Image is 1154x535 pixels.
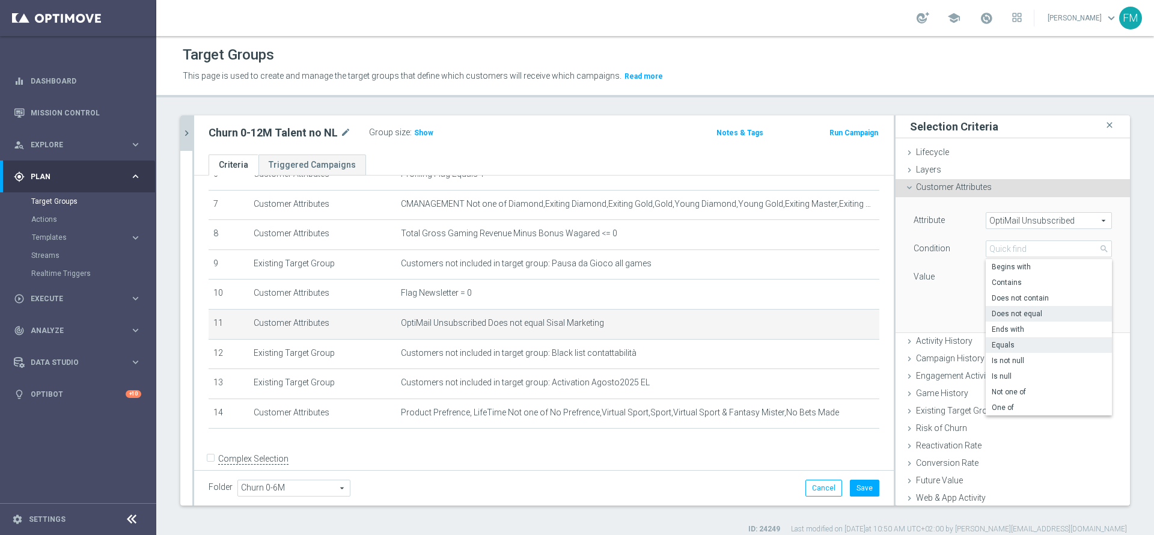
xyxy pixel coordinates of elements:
td: Customer Attributes [249,399,397,429]
button: lightbulb Optibot +10 [13,390,142,399]
span: Is null [992,371,1106,381]
span: search [1099,244,1109,254]
button: play_circle_outline Execute keyboard_arrow_right [13,294,142,304]
div: Data Studio keyboard_arrow_right [13,358,142,367]
button: Mission Control [13,108,142,118]
td: 11 [209,309,249,339]
div: Templates [32,234,130,241]
button: track_changes Analyze keyboard_arrow_right [13,326,142,335]
a: Target Groups [31,197,125,206]
a: Dashboard [31,65,141,97]
td: 13 [209,369,249,399]
div: Mission Control [14,97,141,129]
span: Customers not included in target group: Activation Agosto2025 EL [401,378,650,388]
span: Templates [32,234,118,241]
span: Future Value [916,475,963,485]
i: track_changes [14,325,25,336]
label: Complex Selection [218,453,288,465]
label: Value [914,271,935,282]
div: Explore [14,139,130,150]
td: 12 [209,339,249,369]
button: person_search Explore keyboard_arrow_right [13,140,142,150]
i: settings [12,514,23,525]
h1: Target Groups [183,46,274,64]
div: Target Groups [31,192,155,210]
span: Analyze [31,327,130,334]
a: Streams [31,251,125,260]
lable: Condition [914,243,950,253]
a: Realtime Triggers [31,269,125,278]
i: lightbulb [14,389,25,400]
span: Conversion Rate [916,458,978,468]
span: One of [992,403,1106,412]
i: keyboard_arrow_right [130,293,141,304]
label: Group size [369,127,410,138]
div: +10 [126,390,141,398]
span: Explore [31,141,130,148]
div: Streams [31,246,155,264]
span: Risk of Churn [916,423,967,433]
a: Actions [31,215,125,224]
span: Total Gross Gaming Revenue Minus Bonus Wagared <= 0 [401,228,617,239]
i: play_circle_outline [14,293,25,304]
i: chevron_right [181,127,192,139]
h2: Churn 0-12M Talent no NL [209,126,338,140]
span: school [947,11,960,25]
span: CMANAGEMENT Not one of Diamond,Exiting Diamond,Exiting Gold,Gold,Young Diamond,Young Gold,Exiting... [401,199,875,209]
td: 14 [209,399,249,429]
span: Is not null [992,356,1106,365]
span: Plan [31,173,130,180]
i: keyboard_arrow_right [130,171,141,182]
button: Read more [623,70,664,83]
td: 8 [209,220,249,250]
i: equalizer [14,76,25,87]
span: Data Studio [31,359,130,366]
input: Quick find [986,240,1112,257]
label: ID: 24249 [748,524,780,534]
div: Templates [31,228,155,246]
i: person_search [14,139,25,150]
td: Existing Target Group [249,249,397,280]
span: Activity History [916,336,972,346]
span: Web & App Activity [916,493,986,503]
td: Customer Attributes [249,190,397,220]
i: keyboard_arrow_right [130,139,141,150]
button: gps_fixed Plan keyboard_arrow_right [13,172,142,182]
span: OptiMail Unsubscribed Does not equal Sisal Marketing [401,318,604,328]
span: This page is used to create and manage the target groups that define which customers will receive... [183,71,621,81]
i: keyboard_arrow_right [130,232,141,243]
span: Customers not included in target group: Black list contattabilità [401,348,637,358]
div: Dashboard [14,65,141,97]
span: Execute [31,295,130,302]
td: 6 [209,160,249,190]
div: Execute [14,293,130,304]
span: Contains [992,278,1106,287]
lable: Attribute [914,215,945,225]
span: Show [414,129,433,137]
h3: Selection Criteria [910,120,998,133]
label: Folder [209,482,233,492]
span: keyboard_arrow_down [1105,11,1118,25]
td: Existing Target Group [249,369,397,399]
a: Mission Control [31,97,141,129]
td: Customer Attributes [249,220,397,250]
div: Data Studio [14,357,130,368]
button: Save [850,480,879,497]
div: equalizer Dashboard [13,76,142,86]
span: Reactivation Rate [916,441,982,450]
div: Plan [14,171,130,182]
span: Game History [916,388,968,398]
button: Templates keyboard_arrow_right [31,233,142,242]
span: Customers not included in target group: Pausa da Gioco all games [401,258,652,269]
span: Does not equal [992,309,1106,319]
i: keyboard_arrow_right [130,325,141,336]
span: Customer Attributes [916,182,992,192]
span: Layers [916,165,941,174]
td: 7 [209,190,249,220]
span: Lifecycle [916,147,949,157]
